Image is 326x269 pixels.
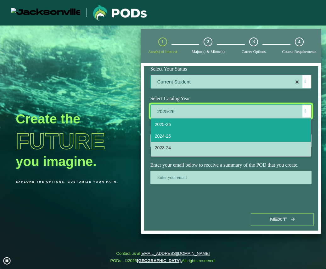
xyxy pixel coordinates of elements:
[151,118,311,130] li: 2025-26
[151,105,311,118] label: 2025-26
[251,213,314,226] button: Next
[148,49,177,54] span: Area(s) of Interest
[282,49,317,54] span: Course Requirements
[207,39,210,45] span: 2
[11,8,80,18] img: Jacksonville University logo
[16,112,124,127] h2: Create the
[16,154,124,169] h2: you imagine.
[155,134,171,139] span: 2024-25
[110,258,216,263] span: PODs - ©2025 All rights reserved.
[155,122,171,127] span: 2025-26
[298,39,301,45] span: 4
[150,149,312,155] p: Maximum 2 selections are allowed
[161,39,164,45] span: 1
[151,153,311,165] li: 2022-23
[155,145,171,150] span: 2023-24
[110,251,216,256] span: Contact us at
[16,180,124,183] p: Explore the options. Customize your path.
[252,39,255,45] span: 3
[146,159,316,171] label: Enter your email below to receive a summary of the POD that you create.
[150,149,153,152] sup: ⋆
[146,63,316,75] label: Select Your Status
[137,258,182,263] a: [GEOGRAPHIC_DATA].
[242,49,266,54] span: Career Options
[151,75,311,89] label: Current Student
[16,129,124,154] h1: Future
[146,122,316,134] label: Select Your Area(s) of Interest
[146,93,316,105] label: Select Catalog Year
[151,130,311,142] li: 2024-25
[93,5,147,21] img: Jacksonville University logo
[150,171,312,184] input: Enter your email
[140,251,210,256] a: [EMAIL_ADDRESS][DOMAIN_NAME]
[151,142,311,153] li: 2023-24
[192,49,225,54] span: Major(s) & Minor(s)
